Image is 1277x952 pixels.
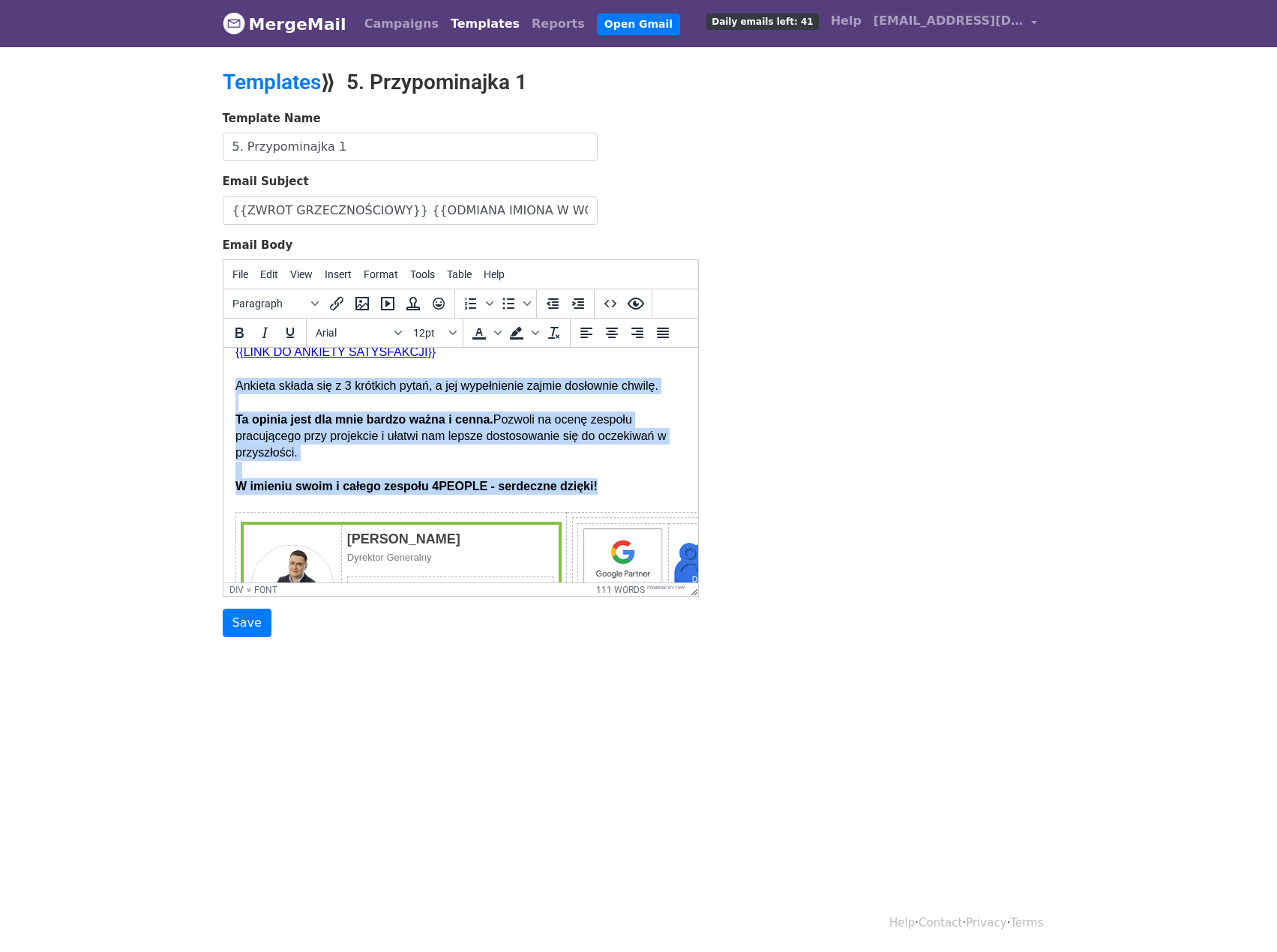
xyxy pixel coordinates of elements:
label: Email Subject [223,173,309,190]
font: Ankieta składa się z 3 krótkich pytań, a jej wypełnienie zajmie dosłownie chwilę. [12,31,435,44]
button: Align center [599,320,625,346]
span: Tools [410,268,435,280]
span: Insert [325,268,352,280]
div: Text color [466,320,504,346]
strong: Ta opinia jest dla mnie bardzo ważna i cenna. [12,65,270,78]
div: font [254,585,277,595]
a: Templates [445,9,526,39]
input: Save [223,609,271,637]
a: Help [825,6,868,36]
a: Open Gmail [597,13,680,35]
span: Daily emails left: 41 [706,13,818,30]
button: Increase indent [565,291,591,316]
div: Background color [504,320,541,346]
img: ... [451,184,550,252]
a: [EMAIL_ADDRESS][DOMAIN_NAME] [868,6,1043,41]
div: div [229,585,244,595]
a: Privacy [966,916,1006,930]
font: W imieniu swoim i całego zespołu 4PEOPLE - serdeczne dzięki! [12,132,374,145]
button: Blocks [226,291,324,316]
img: MergeMail logo [223,12,245,34]
span: Paragraph [232,298,306,310]
label: Email Body [223,237,293,254]
a: MergeMail [223,8,346,40]
button: Justify [650,320,676,346]
button: Bold [226,320,252,346]
button: Align left [574,320,599,346]
button: Align right [625,320,650,346]
span: Help [484,268,505,280]
span: Edit [260,268,278,280]
a: Terms [1010,916,1043,930]
font: Pozwoli na ocenę zespołu pracującego przy projekcie i ułatwi nam lepsze dostosowanie się do oczek... [12,65,443,112]
button: Underline [277,320,303,346]
button: Italic [252,320,277,346]
button: Decrease indent [540,291,565,316]
span: 12pt [413,327,446,339]
button: Insert/edit media [375,291,400,316]
div: Widżet czatu [1202,880,1277,952]
img: ... [359,181,439,256]
span: Arial [316,327,389,339]
iframe: Rich Text Area. Press ALT-0 for help. [223,348,698,582]
a: Contact [919,916,962,930]
button: Emoticons [426,291,451,316]
span: Dyrektor Generalny [124,204,208,215]
div: Numbered list [458,291,496,316]
button: Clear formatting [541,320,567,346]
div: Resize [685,583,698,596]
label: Template Name [223,110,321,127]
h2: [PERSON_NAME] [124,182,331,201]
a: Daily emails left: 41 [700,6,824,36]
button: Fonts [310,320,407,346]
span: File [232,268,248,280]
span: View [290,268,313,280]
a: Help [889,916,915,930]
button: Insert/edit image [349,291,375,316]
h2: ⟫ 5. Przypominajka 1 [223,70,770,95]
span: Format [364,268,398,280]
button: Font sizes [407,320,460,346]
a: Templates [223,70,321,94]
a: Campaigns [358,9,445,39]
a: Powered by Tiny [647,585,685,590]
img: ... [28,190,110,287]
span: [EMAIL_ADDRESS][DOMAIN_NAME] [874,12,1024,30]
a: Reports [526,9,591,39]
button: Source code [598,291,623,316]
button: Insert/edit link [324,291,349,316]
iframe: Chat Widget [1202,880,1277,952]
span: Table [447,268,472,280]
button: Insert template [400,291,426,316]
div: Bullet list [496,291,533,316]
button: 111 words [596,585,645,595]
div: » [247,585,251,595]
button: Preview [623,291,649,316]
